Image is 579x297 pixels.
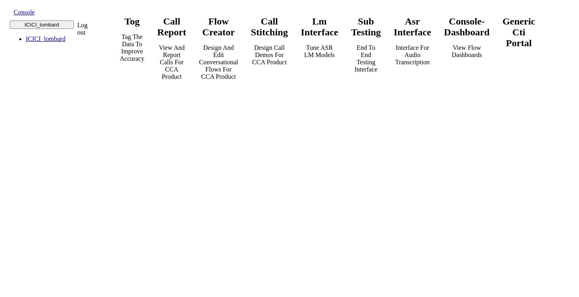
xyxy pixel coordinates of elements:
[125,16,140,27] strong: tog
[301,16,338,37] strong: lm interface
[301,44,338,59] p: Tune ASR LM Models
[157,16,186,37] strong: call report
[251,16,288,37] strong: call stitching
[157,44,186,80] p: View and report calls for CCA Product
[26,35,66,42] a: ICICI_lombard
[394,16,431,37] strong: asr interface
[251,44,288,66] p: Design call demos for CCA Product
[503,16,535,48] strong: generic cti portal
[199,44,238,80] p: Design and Edit Conversational flows for CCA Product
[10,20,74,29] button: ICICI_lombard
[394,44,431,66] p: Interface for audio Transcription
[444,16,489,37] strong: console-dashboard
[202,16,235,37] strong: flow creator
[7,9,41,16] a: Console
[351,44,381,73] p: End to End Testing Interface
[120,33,144,62] p: Tag the data to improve accuracy
[77,22,88,49] div: Log out
[351,16,381,37] strong: sub testing
[444,44,489,59] p: View Flow Dashboards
